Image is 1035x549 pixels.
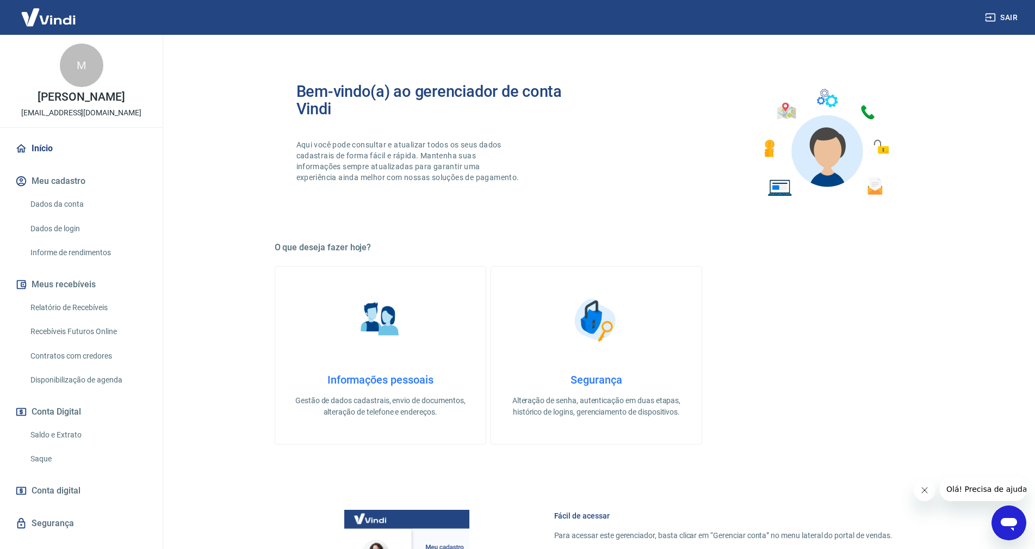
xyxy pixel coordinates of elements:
[569,293,623,347] img: Segurança
[491,266,702,445] a: SegurançaSegurançaAlteração de senha, autenticação em duas etapas, histórico de logins, gerenciam...
[26,345,150,367] a: Contratos com credores
[60,44,103,87] div: M
[26,242,150,264] a: Informe de rendimentos
[26,297,150,319] a: Relatório de Recebíveis
[293,373,468,386] h4: Informações pessoais
[7,8,91,16] span: Olá! Precisa de ajuda?
[296,139,522,183] p: Aqui você pode consultar e atualizar todos os seus dados cadastrais de forma fácil e rápida. Mant...
[26,193,150,215] a: Dados da conta
[275,266,486,445] a: Informações pessoaisInformações pessoaisGestão de dados cadastrais, envio de documentos, alteraçã...
[275,242,919,253] h5: O que deseja fazer hoje?
[940,477,1026,501] iframe: Mensagem da empresa
[26,448,150,470] a: Saque
[13,511,150,535] a: Segurança
[13,1,84,34] img: Vindi
[13,169,150,193] button: Meu cadastro
[983,8,1022,28] button: Sair
[296,83,597,118] h2: Bem-vindo(a) ao gerenciador de conta Vindi
[26,320,150,343] a: Recebíveis Futuros Online
[13,137,150,161] a: Início
[554,510,893,521] h6: Fácil de acessar
[32,483,80,498] span: Conta digital
[26,424,150,446] a: Saldo e Extrato
[26,218,150,240] a: Dados de login
[509,373,684,386] h4: Segurança
[991,505,1026,540] iframe: Botão para abrir a janela de mensagens
[554,530,893,541] p: Para acessar este gerenciador, basta clicar em “Gerenciar conta” no menu lateral do portal de ven...
[26,369,150,391] a: Disponibilização de agenda
[509,395,684,418] p: Alteração de senha, autenticação em duas etapas, histórico de logins, gerenciamento de dispositivos.
[13,273,150,297] button: Meus recebíveis
[754,83,897,203] img: Imagem de um avatar masculino com diversos icones exemplificando as funcionalidades do gerenciado...
[13,400,150,424] button: Conta Digital
[914,479,935,501] iframe: Fechar mensagem
[13,479,150,503] a: Conta digital
[21,107,141,119] p: [EMAIL_ADDRESS][DOMAIN_NAME]
[353,293,407,347] img: Informações pessoais
[293,395,468,418] p: Gestão de dados cadastrais, envio de documentos, alteração de telefone e endereços.
[38,91,125,103] p: [PERSON_NAME]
